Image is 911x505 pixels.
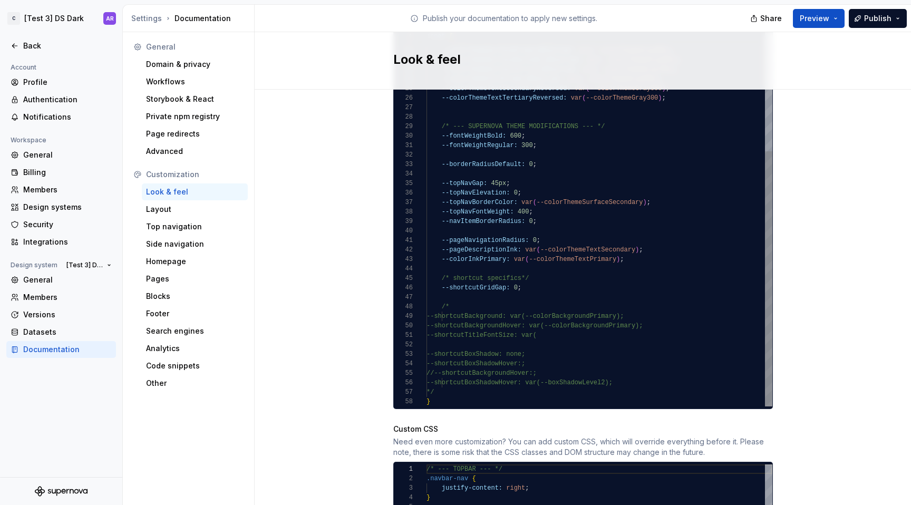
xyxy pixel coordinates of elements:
a: Datasets [6,324,116,341]
a: Side navigation [142,236,248,252]
div: 40 [394,226,413,236]
span: ; [532,142,536,149]
span: --shortcutTitleFontSize: var( [427,332,537,339]
div: Documentation [131,13,250,24]
div: 43 [394,255,413,264]
span: --borderRadiusDefault: [441,161,525,168]
span: --fontWeightRegular: [441,142,517,149]
a: Design systems [6,199,116,216]
div: 27 [394,103,413,112]
svg: Supernova Logo [35,486,88,497]
div: Blocks [146,291,244,302]
div: [Test 3] DS Dark [24,13,84,24]
div: 49 [394,312,413,321]
div: 52 [394,340,413,349]
div: 35 [394,179,413,188]
span: var [513,256,525,263]
span: --colorThemeSurfaceSecondary [536,199,643,206]
div: 34 [394,169,413,179]
div: Advanced [146,146,244,157]
div: Versions [23,309,112,320]
div: 32 [394,150,413,160]
span: ) [635,246,639,254]
div: Integrations [23,237,112,247]
a: Domain & privacy [142,56,248,73]
span: --shortcutBoxShadowHover:; [427,360,525,367]
a: Code snippets [142,357,248,374]
span: --colorThemeTextTertiaryReversed: [441,94,567,102]
span: --topNavElevation: [441,189,510,197]
span: --shortcutBoxShadow: none; [427,351,525,358]
div: General [23,150,112,160]
span: ; [536,237,540,244]
span: --colorInkPrimary: [441,256,510,263]
a: Storybook & React [142,91,248,108]
span: evel2); [586,379,612,386]
div: 42 [394,245,413,255]
a: Security [6,216,116,233]
span: ) [616,256,620,263]
div: General [146,42,244,52]
div: 38 [394,207,413,217]
div: Homepage [146,256,244,267]
span: --colorThemeTextPrimary [529,256,616,263]
span: --pageNavigationRadius: [441,237,529,244]
span: ( [536,246,540,254]
a: Footer [142,305,248,322]
div: Look & feel [146,187,244,197]
a: Layout [142,201,248,218]
a: Analytics [142,340,248,357]
div: 33 [394,160,413,169]
div: Members [23,184,112,195]
div: 4 [394,493,413,502]
span: ; [525,484,529,492]
div: Top navigation [146,221,244,232]
a: Versions [6,306,116,323]
span: 300 [521,142,533,149]
span: ; [646,199,650,206]
button: Publish [849,9,907,28]
div: Page redirects [146,129,244,139]
div: 31 [394,141,413,150]
div: General [23,275,112,285]
a: Advanced [142,143,248,160]
span: ; [532,161,536,168]
div: Workflows [146,76,244,87]
a: Workflows [142,73,248,90]
a: Look & feel [142,183,248,200]
div: 1 [394,464,413,474]
span: /* --- SUPERNOVA THEME MODIFICATIONS --- */ [441,123,605,130]
div: Storybook & React [146,94,244,104]
div: 44 [394,264,413,274]
span: /* shortcut specifics*/ [441,275,529,282]
span: ) [643,199,646,206]
span: //--shortcutBackgroundHover:; [427,370,537,377]
span: 400 [517,208,529,216]
div: Pages [146,274,244,284]
span: 45px [491,180,506,187]
div: Workspace [6,134,51,147]
span: --pageDescriptionInk: [441,246,521,254]
span: Preview [800,13,829,24]
span: ( [532,199,536,206]
span: --shortcutBoxShadowHover: var(--boxShadowL [427,379,586,386]
div: Settings [131,13,162,24]
div: Domain & privacy [146,59,244,70]
a: General [6,147,116,163]
span: --topNavGap: [441,180,487,187]
div: Custom CSS [393,424,773,434]
h2: Look & feel [393,51,760,68]
span: ( [525,256,529,263]
a: Top navigation [142,218,248,235]
span: 0 [529,218,532,225]
span: ; [517,284,521,292]
a: Page redirects [142,125,248,142]
a: Search engines [142,323,248,339]
span: ; [521,132,525,140]
div: 41 [394,236,413,245]
span: ; [639,246,643,254]
a: Pages [142,270,248,287]
a: Blocks [142,288,248,305]
div: Design system [6,259,62,271]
